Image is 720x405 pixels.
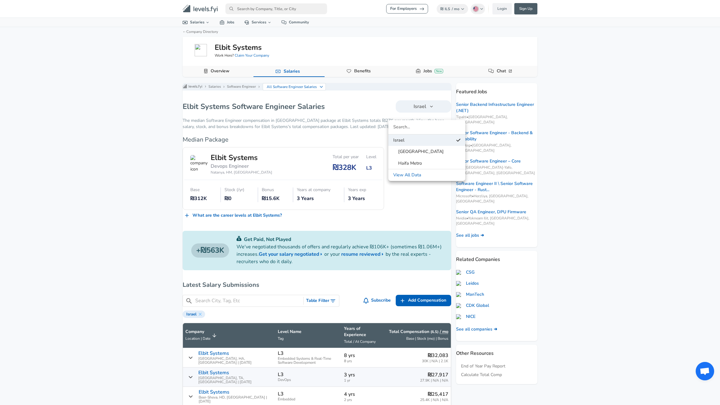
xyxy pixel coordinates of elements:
a: [GEOGRAPHIC_DATA] [388,147,465,156]
span: Israel [393,137,404,144]
span: Haifa Metro [393,160,422,167]
a: View All Data [388,170,465,180]
input: Search... [388,121,465,133]
a: Haifa Metro [388,159,465,168]
a: Israel [388,136,465,145]
span: [GEOGRAPHIC_DATA] [393,148,444,155]
div: Open chat [696,362,714,380]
